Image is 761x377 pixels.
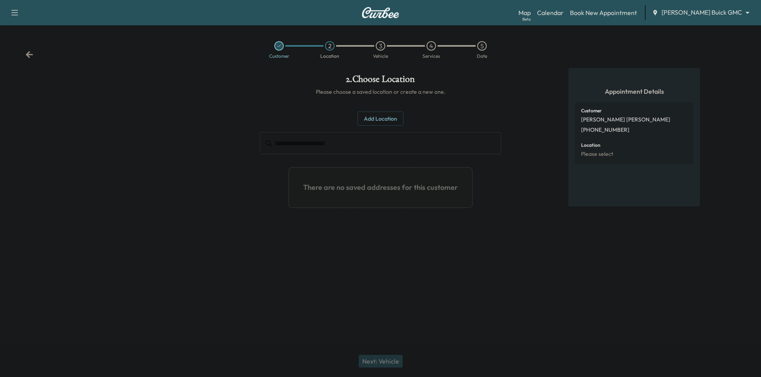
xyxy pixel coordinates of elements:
[581,116,670,123] p: [PERSON_NAME] [PERSON_NAME]
[373,54,388,59] div: Vehicle
[260,88,501,96] h6: Please choose a saved location or create a new one.
[25,51,33,59] div: Back
[575,87,694,96] h5: Appointment Details
[423,54,440,59] div: Services
[581,143,600,148] h6: Location
[477,54,487,59] div: Date
[581,108,602,113] h6: Customer
[570,8,637,17] a: Book New Appointment
[581,151,613,158] p: Please select
[477,41,487,51] div: 5
[320,54,339,59] div: Location
[269,54,289,59] div: Customer
[295,174,466,201] h1: There are no saved addresses for this customer
[518,8,531,17] a: MapBeta
[426,41,436,51] div: 4
[581,127,629,134] p: [PHONE_NUMBER]
[376,41,385,51] div: 3
[662,8,742,17] span: [PERSON_NAME] Buick GMC
[260,74,501,88] h1: 2 . Choose Location
[325,41,335,51] div: 2
[537,8,564,17] a: Calendar
[358,112,403,126] button: Add Location
[522,16,531,22] div: Beta
[361,7,400,18] img: Curbee Logo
